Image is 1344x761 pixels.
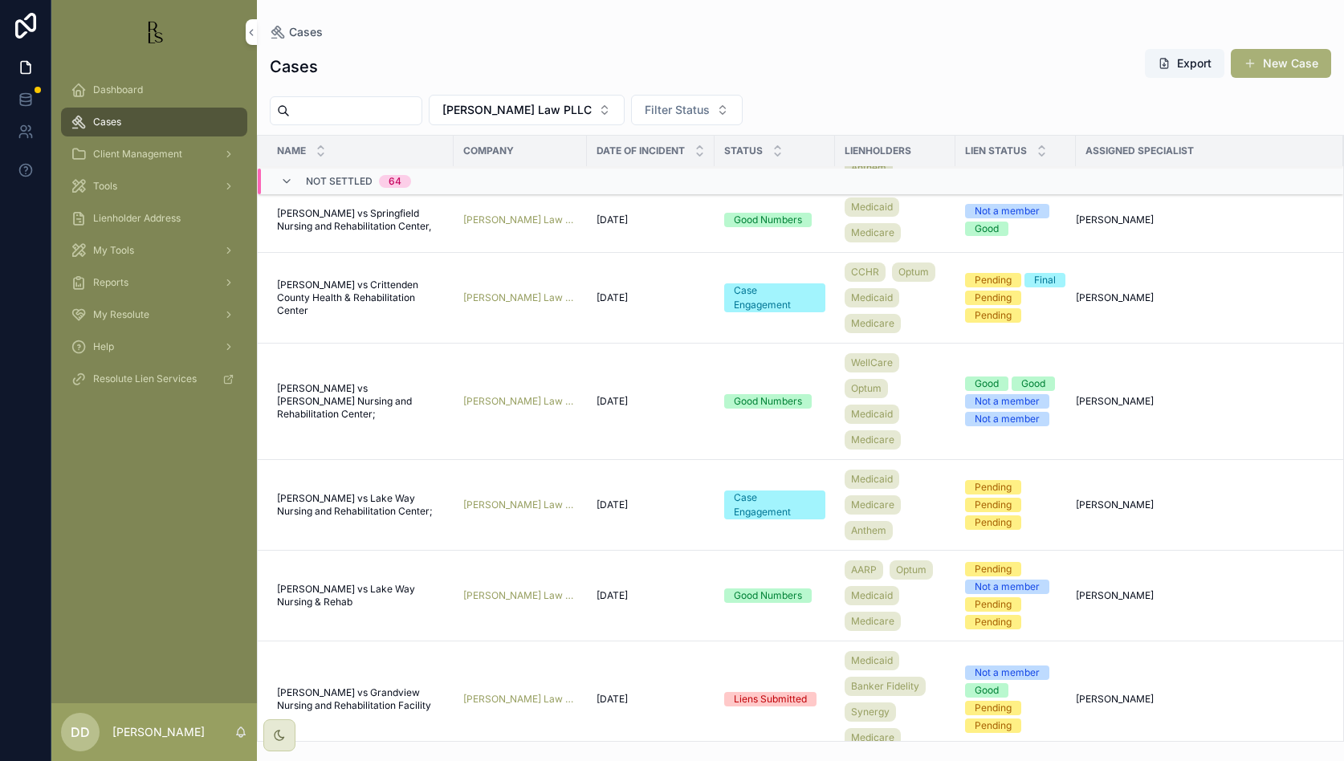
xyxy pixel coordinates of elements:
a: Medicaid [845,405,899,424]
div: Pending [975,562,1012,576]
a: Case Engagement [724,283,825,312]
span: [PERSON_NAME] [1076,395,1154,408]
div: Not a member [975,204,1040,218]
a: AARPOptumMedicaidMedicare [845,557,946,634]
a: MedicaidMedicareAnthem [845,466,946,543]
div: Good Numbers [734,588,802,603]
span: [PERSON_NAME] vs Lake Way Nursing and Rehabilitation Center; [277,492,444,518]
div: Good Numbers [734,394,802,409]
span: Resolute Lien Services [93,372,197,385]
a: [PERSON_NAME] Law PLLC [463,214,577,226]
a: [PERSON_NAME] [1076,693,1324,706]
a: [PERSON_NAME] Law PLLC [463,395,577,408]
span: [PERSON_NAME] [1076,214,1154,226]
span: [DATE] [597,214,628,226]
a: My Tools [61,236,247,265]
p: [PERSON_NAME] [112,724,205,740]
span: My Tools [93,244,134,257]
div: Pending [975,291,1012,305]
span: Date of Incident [597,144,685,157]
span: DD [71,722,90,742]
a: Medicare [845,223,901,242]
span: Medicaid [851,408,893,421]
a: [PERSON_NAME] Law PLLC [463,693,577,706]
a: New Case [1231,49,1331,78]
a: [PERSON_NAME] [1076,291,1324,304]
span: Medicaid [851,654,893,667]
a: Synergy [845,702,896,722]
span: CCHR [851,266,879,279]
div: scrollable content [51,64,257,414]
span: Medicare [851,615,894,628]
div: Good [975,683,999,698]
a: [PERSON_NAME] Law PLLC [463,499,577,511]
span: Medicaid [851,473,893,486]
span: Reports [93,276,128,289]
a: [PERSON_NAME] vs Crittenden County Health & Rehabilitation Center [277,279,444,317]
div: Pending [975,480,1012,494]
a: Medicaid [845,651,899,670]
button: Select Button [429,95,625,125]
a: Medicare [845,612,901,631]
a: [PERSON_NAME] [1076,589,1324,602]
div: Pending [975,701,1012,715]
span: Tools [93,180,117,193]
a: [DATE] [597,291,705,304]
a: [PERSON_NAME] Law PLLC [463,291,577,304]
span: Medicaid [851,589,893,602]
a: Not a memberGood [965,204,1066,236]
div: Case Engagement [734,490,816,519]
a: PendingFinalPendingPending [965,273,1066,323]
span: [DATE] [597,291,628,304]
a: Banker Fidelity [845,677,926,696]
a: [DATE] [597,693,705,706]
div: Good [975,222,999,236]
div: Not a member [975,412,1040,426]
div: Final [1034,273,1056,287]
div: Pending [975,615,1012,629]
a: [DATE] [597,499,705,511]
div: Pending [975,273,1012,287]
span: [PERSON_NAME] [1076,291,1154,304]
button: Select Button [631,95,743,125]
a: MedicaidBanker FidelitySynergyMedicare [845,648,946,751]
a: PendingPendingPending [965,480,1066,530]
span: Cases [289,24,323,40]
div: Pending [975,718,1012,733]
a: [PERSON_NAME] vs Springfield Nursing and Rehabilitation Center, [277,207,444,233]
span: Lienholder Address [93,212,181,225]
a: Medicare [845,728,901,747]
a: [PERSON_NAME] vs [PERSON_NAME] Nursing and Rehabilitation Center; [277,382,444,421]
a: Medicare [845,495,901,515]
span: Help [93,340,114,353]
a: CCHR [845,262,886,282]
div: Liens Submitted [734,692,807,706]
a: MedicaidMedicare [845,194,946,246]
span: Cases [93,116,121,128]
div: Good [975,376,999,391]
span: Medicare [851,499,894,511]
a: Medicaid [845,470,899,489]
a: Optum [892,262,935,282]
span: Optum [896,564,927,576]
span: Status [724,144,763,157]
span: [DATE] [597,499,628,511]
div: Not a member [975,580,1040,594]
a: [PERSON_NAME] Law PLLC [463,589,577,602]
div: Pending [975,597,1012,612]
a: Not a memberGoodPendingPending [965,665,1066,733]
a: [DATE] [597,589,705,602]
a: Anthem [845,521,893,540]
a: Tools [61,172,247,201]
div: Pending [975,498,1012,512]
a: Good Numbers [724,588,825,603]
a: Dashboard [61,75,247,104]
